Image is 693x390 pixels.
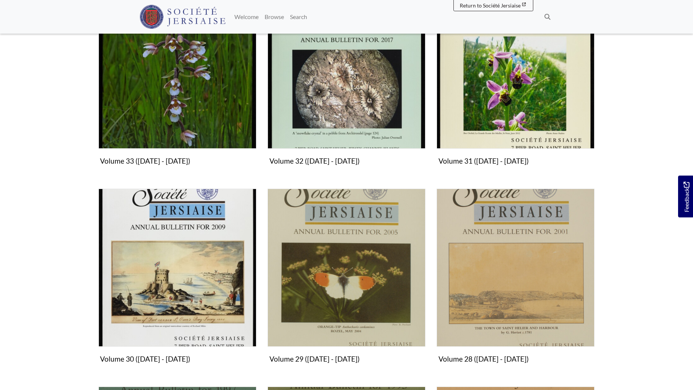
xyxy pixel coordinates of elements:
span: Feedback [682,182,691,212]
div: Subcollection [262,189,431,378]
img: Volume 28 (2001 - 2004) [437,189,594,347]
a: Volume 28 (2001 - 2004) Volume 28 ([DATE] - [DATE]) [437,189,594,366]
a: Search [287,9,310,24]
a: Would you like to provide feedback? [678,176,693,217]
img: Volume 29 (2005 - 2008) [268,189,425,347]
div: Subcollection [93,189,262,378]
a: Volume 29 (2005 - 2008) Volume 29 ([DATE] - [DATE]) [268,189,425,366]
img: Volume 30 (2009 - 2012) [99,189,256,347]
a: Welcome [231,9,262,24]
a: Société Jersiaise logo [140,3,226,31]
img: Société Jersiaise [140,5,226,29]
a: Volume 30 (2009 - 2012) Volume 30 ([DATE] - [DATE]) [99,189,256,366]
span: Return to Société Jersiaise [460,2,521,9]
a: Browse [262,9,287,24]
div: Subcollection [431,189,600,378]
